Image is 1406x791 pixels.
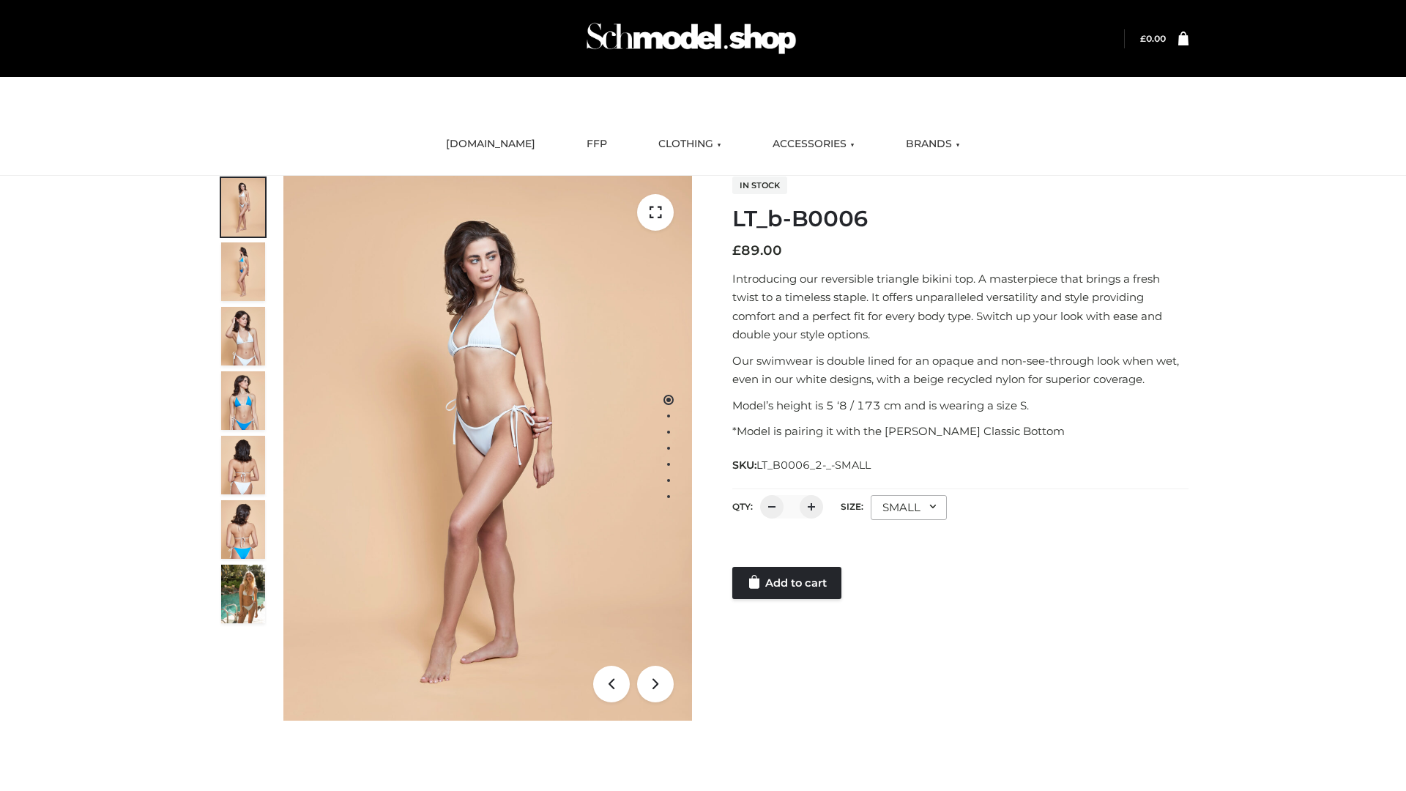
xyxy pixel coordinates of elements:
[221,565,265,623] img: Arieltop_CloudNine_AzureSky2.jpg
[1140,33,1166,44] a: £0.00
[581,10,801,67] img: Schmodel Admin 964
[221,500,265,559] img: ArielClassicBikiniTop_CloudNine_AzureSky_OW114ECO_8-scaled.jpg
[435,128,546,160] a: [DOMAIN_NAME]
[221,242,265,301] img: ArielClassicBikiniTop_CloudNine_AzureSky_OW114ECO_2-scaled.jpg
[871,495,947,520] div: SMALL
[576,128,618,160] a: FFP
[283,176,692,721] img: ArielClassicBikiniTop_CloudNine_AzureSky_OW114ECO_1
[732,270,1189,344] p: Introducing our reversible triangle bikini top. A masterpiece that brings a fresh twist to a time...
[732,396,1189,415] p: Model’s height is 5 ‘8 / 173 cm and is wearing a size S.
[732,422,1189,441] p: *Model is pairing it with the [PERSON_NAME] Classic Bottom
[221,436,265,494] img: ArielClassicBikiniTop_CloudNine_AzureSky_OW114ECO_7-scaled.jpg
[732,456,872,474] span: SKU:
[221,178,265,237] img: ArielClassicBikiniTop_CloudNine_AzureSky_OW114ECO_1-scaled.jpg
[732,501,753,512] label: QTY:
[647,128,732,160] a: CLOTHING
[841,501,863,512] label: Size:
[732,206,1189,232] h1: LT_b-B0006
[732,352,1189,389] p: Our swimwear is double lined for an opaque and non-see-through look when wet, even in our white d...
[732,567,841,599] a: Add to cart
[895,128,971,160] a: BRANDS
[221,307,265,365] img: ArielClassicBikiniTop_CloudNine_AzureSky_OW114ECO_3-scaled.jpg
[732,177,787,194] span: In stock
[732,242,782,259] bdi: 89.00
[221,371,265,430] img: ArielClassicBikiniTop_CloudNine_AzureSky_OW114ECO_4-scaled.jpg
[1140,33,1146,44] span: £
[732,242,741,259] span: £
[762,128,866,160] a: ACCESSORIES
[1140,33,1166,44] bdi: 0.00
[756,458,871,472] span: LT_B0006_2-_-SMALL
